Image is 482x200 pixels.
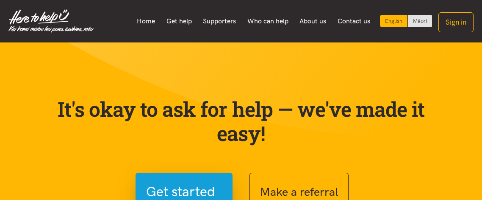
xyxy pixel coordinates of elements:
div: Current language [380,15,408,27]
a: About us [294,12,332,30]
a: Supporters [197,12,242,30]
a: Contact us [332,12,376,30]
a: Home [131,12,161,30]
a: Who can help [241,12,294,30]
img: Home [8,9,94,33]
div: Language toggle [380,15,432,27]
p: It's okay to ask for help — we've made it easy! [46,97,436,146]
button: Sign in [438,12,474,32]
a: Switch to Te Reo Māori [408,15,432,27]
a: Get help [161,12,197,30]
